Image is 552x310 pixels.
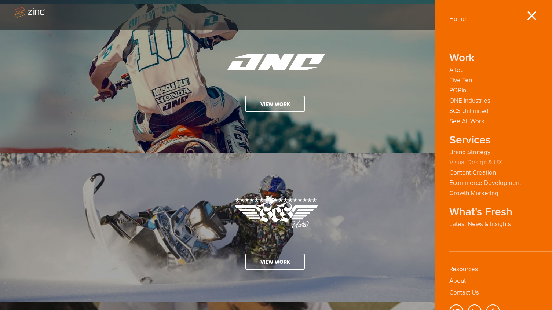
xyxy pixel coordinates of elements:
[245,96,305,112] a: View Work
[449,277,466,285] a: About
[449,169,496,176] a: Content Creation
[449,118,485,125] a: See All Work
[449,87,466,94] a: POPin
[449,220,511,227] a: Latest News & Insights
[449,53,475,63] strong: Work
[449,97,490,104] a: ONE Industries
[449,149,490,156] a: Brand Strategy
[245,254,305,270] a: View Work
[449,159,502,166] a: Visual Design & UX
[227,54,325,70] img: image description
[449,190,498,197] a: Growth Marketing
[449,289,479,296] a: Contact Us
[449,265,478,273] a: Resources
[449,15,466,23] a: Home
[234,194,318,228] img: project-logo04.png
[449,179,521,186] a: Ecommerce Development
[449,107,489,114] a: SCS Unlimited
[449,135,491,145] strong: Services
[449,77,472,84] a: Five Ten
[449,15,526,301] div: Navigation Menu
[449,66,463,73] a: Altec
[449,207,512,217] strong: What's Fresh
